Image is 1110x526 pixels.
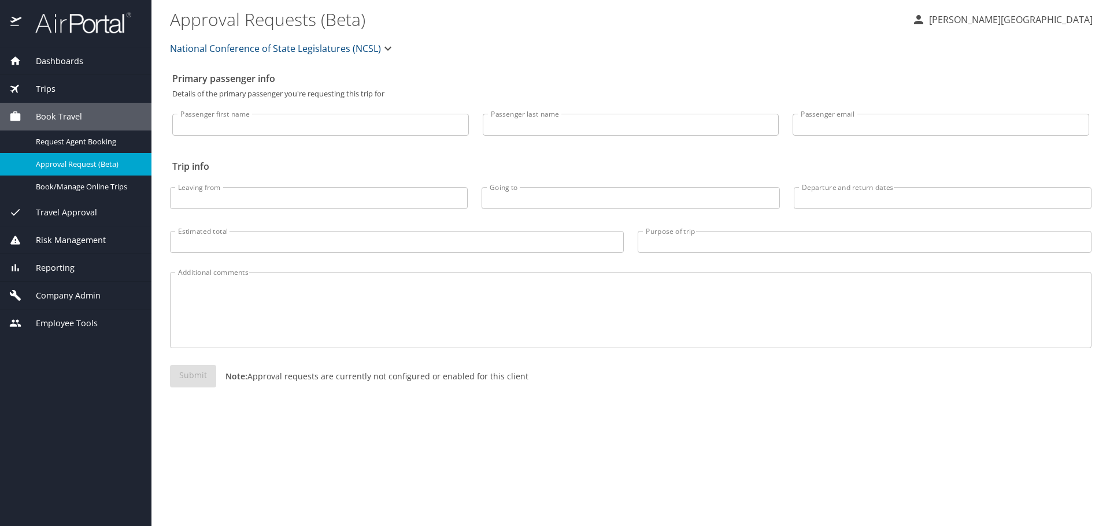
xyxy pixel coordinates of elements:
button: [PERSON_NAME][GEOGRAPHIC_DATA] [907,9,1097,30]
span: Travel Approval [21,206,97,219]
span: Approval Request (Beta) [36,159,138,170]
strong: Note: [225,371,247,382]
h1: Approval Requests (Beta) [170,1,902,37]
span: Reporting [21,262,75,274]
button: National Conference of State Legislatures (NCSL) [165,37,399,60]
span: Book/Manage Online Trips [36,181,138,192]
span: Dashboards [21,55,83,68]
p: Details of the primary passenger you're requesting this trip for [172,90,1089,98]
h2: Trip info [172,157,1089,176]
p: [PERSON_NAME][GEOGRAPHIC_DATA] [926,13,1093,27]
img: icon-airportal.png [10,12,23,34]
span: Risk Management [21,234,106,247]
p: Approval requests are currently not configured or enabled for this client [216,370,528,382]
span: National Conference of State Legislatures (NCSL) [170,40,381,57]
span: Employee Tools [21,317,98,330]
span: Trips [21,83,55,95]
span: Request Agent Booking [36,136,138,147]
img: airportal-logo.png [23,12,131,34]
h2: Primary passenger info [172,69,1089,88]
span: Company Admin [21,289,101,302]
span: Book Travel [21,110,82,123]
